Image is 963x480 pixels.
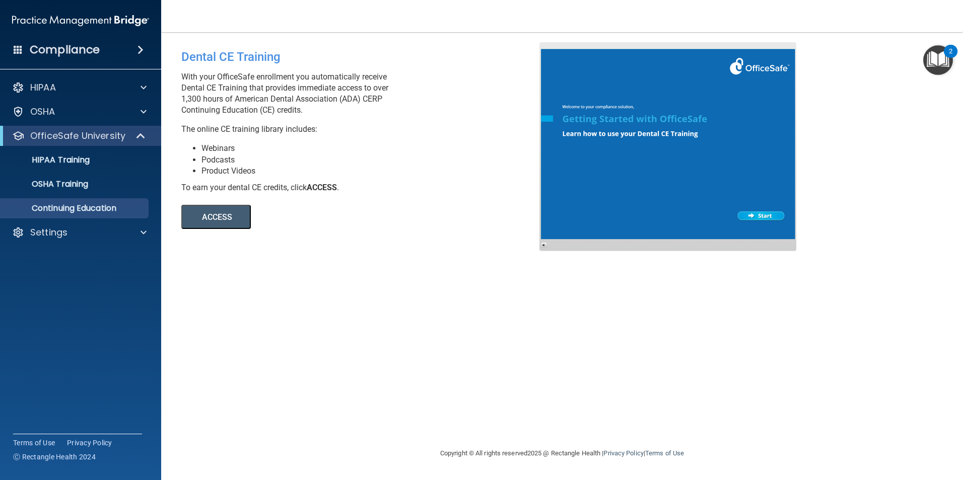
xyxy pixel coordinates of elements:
p: Continuing Education [7,203,144,213]
span: Ⓒ Rectangle Health 2024 [13,452,96,462]
p: With your OfficeSafe enrollment you automatically receive Dental CE Training that provides immedi... [181,71,547,116]
li: Webinars [201,143,547,154]
a: Settings [12,226,147,238]
div: Dental CE Training [181,42,547,71]
a: Privacy Policy [603,449,643,457]
li: Product Videos [201,166,547,177]
p: HIPAA [30,82,56,94]
p: The online CE training library includes: [181,124,547,135]
p: OSHA Training [7,179,88,189]
a: ACCESS [181,214,457,221]
h4: Compliance [30,43,100,57]
div: Copyright © All rights reserved 2025 @ Rectangle Health | | [378,437,746,469]
a: HIPAA [12,82,147,94]
p: HIPAA Training [7,155,90,165]
a: Privacy Policy [67,438,112,448]
p: Settings [30,226,67,238]
a: Terms of Use [13,438,55,448]
button: ACCESS [181,205,251,229]
p: OfficeSafe University [30,130,125,142]
a: Terms of Use [645,449,684,457]
a: OSHA [12,106,147,118]
div: To earn your dental CE credits, click . [181,182,547,193]
iframe: Drift Widget Chat Controller [789,409,951,449]
li: Podcasts [201,154,547,166]
b: ACCESS [307,183,337,192]
img: PMB logo [12,11,149,31]
div: 2 [949,51,952,64]
p: OSHA [30,106,55,118]
button: Open Resource Center, 2 new notifications [923,45,953,75]
a: OfficeSafe University [12,130,146,142]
